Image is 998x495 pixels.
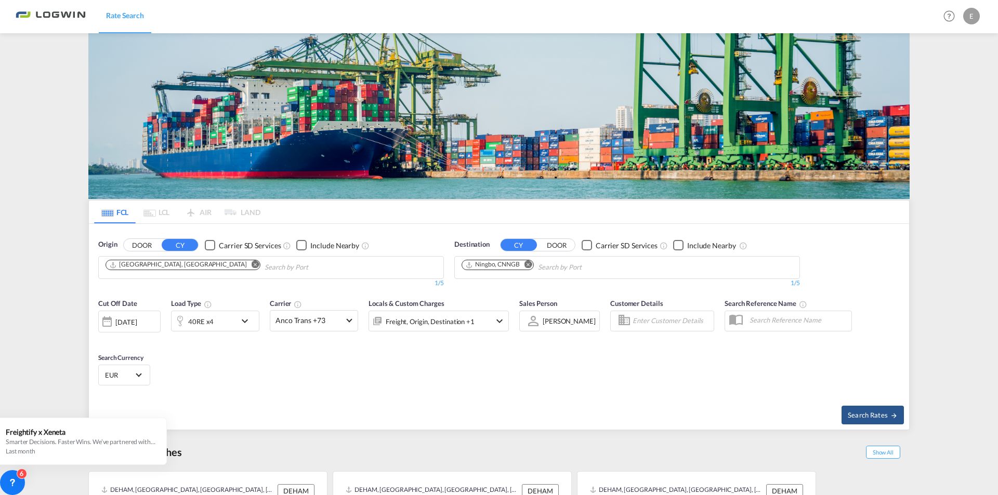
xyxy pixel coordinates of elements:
div: E [963,8,980,24]
md-tab-item: FCL [94,200,136,223]
span: Cut Off Date [98,299,137,307]
div: Ningbo, CNNGB [465,260,520,269]
span: Show All [866,446,900,459]
md-icon: Unchecked: Ignores neighbouring ports when fetching rates.Checked : Includes neighbouring ports w... [361,242,370,250]
input: Enter Customer Details [633,313,711,329]
md-icon: Unchecked: Ignores neighbouring ports when fetching rates.Checked : Includes neighbouring ports w... [739,242,747,250]
span: Search Rates [848,411,898,419]
span: Search Reference Name [725,299,807,307]
md-icon: icon-chevron-down [239,315,256,327]
div: Freight Origin Destination Factory Stuffingicon-chevron-down [369,311,509,331]
button: Remove [518,260,533,271]
md-icon: Unchecked: Search for CY (Container Yard) services for all selected carriers.Checked : Search for... [660,242,668,250]
md-datepicker: Select [98,331,106,345]
div: [PERSON_NAME] [543,317,596,325]
button: CY [501,239,537,251]
button: CY [162,239,198,251]
div: [DATE] [115,317,137,327]
md-pagination-wrapper: Use the left and right arrow keys to navigate between tabs [94,200,260,223]
div: OriginDOOR CY Checkbox No InkUnchecked: Search for CY (Container Yard) services for all selected ... [89,224,909,429]
span: Load Type [171,299,212,307]
span: Rate Search [106,11,144,20]
img: bild-fuer-ratentool.png [88,33,910,199]
div: 40RE x4icon-chevron-down [171,311,259,331]
div: 40RE x4 [188,314,214,329]
div: Press delete to remove this chip. [465,260,522,269]
div: Carrier SD Services [219,240,281,251]
div: Press delete to remove this chip. [109,260,248,269]
md-icon: icon-chevron-down [493,315,506,327]
md-icon: Unchecked: Search for CY (Container Yard) services for all selected carriers.Checked : Search for... [283,242,291,250]
span: Search Currency [98,354,143,362]
button: DOOR [539,239,575,251]
md-icon: icon-arrow-right [890,412,898,419]
md-checkbox: Checkbox No Ink [673,239,736,250]
md-icon: The selected Trucker/Carrierwill be displayed in the rate results If the rates are from another f... [294,300,302,309]
span: Locals & Custom Charges [369,299,444,307]
div: Include Nearby [687,240,736,251]
div: Freight Origin Destination Factory Stuffing [386,314,475,329]
md-chips-wrap: Chips container. Use arrow keys to select chips. [460,257,641,276]
input: Chips input. [538,259,637,276]
button: Remove [244,260,260,271]
div: Help [940,7,963,26]
md-checkbox: Checkbox No Ink [205,239,281,250]
button: Search Ratesicon-arrow-right [842,406,904,424]
md-checkbox: Checkbox No Ink [582,239,658,250]
span: Origin [98,239,117,250]
div: [DATE] [98,311,161,332]
div: Hamburg, DEHAM [109,260,246,269]
input: Chips input. [265,259,363,276]
span: Anco Trans +73 [275,315,343,326]
div: 1/5 [454,279,800,288]
span: Sales Person [519,299,557,307]
span: Carrier [270,299,302,307]
md-select: Sales Person: Edwin Markman [542,313,597,328]
input: Search Reference Name [744,312,851,328]
md-icon: icon-information-outline [204,300,212,309]
button: DOOR [124,239,160,251]
md-chips-wrap: Chips container. Use arrow keys to select chips. [104,257,367,276]
span: Help [940,7,958,25]
img: bc73a0e0d8c111efacd525e4c8ad7d32.png [16,5,86,28]
md-icon: Your search will be saved by the below given name [799,300,807,309]
md-checkbox: Checkbox No Ink [296,239,359,250]
span: EUR [105,370,134,380]
div: Include Nearby [310,240,359,251]
span: Destination [454,239,490,250]
md-select: Select Currency: € EUREuro [104,367,145,382]
div: Carrier SD Services [596,240,658,251]
div: 1/5 [98,279,444,288]
span: Customer Details [610,299,663,307]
